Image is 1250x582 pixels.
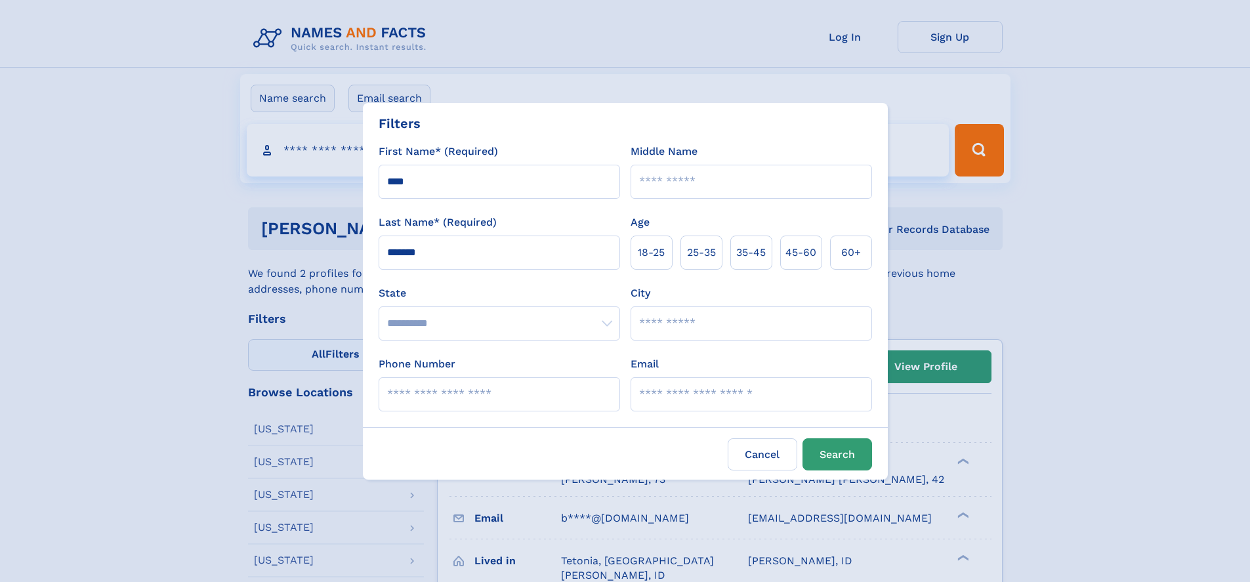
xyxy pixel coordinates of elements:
label: State [379,285,620,301]
label: Email [631,356,659,372]
label: Age [631,215,650,230]
div: Filters [379,114,421,133]
span: 25‑35 [687,245,716,260]
span: 45‑60 [785,245,816,260]
label: First Name* (Required) [379,144,498,159]
label: Middle Name [631,144,698,159]
label: City [631,285,650,301]
span: 35‑45 [736,245,766,260]
span: 18‑25 [638,245,665,260]
label: Cancel [728,438,797,470]
button: Search [802,438,872,470]
span: 60+ [841,245,861,260]
label: Last Name* (Required) [379,215,497,230]
label: Phone Number [379,356,455,372]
